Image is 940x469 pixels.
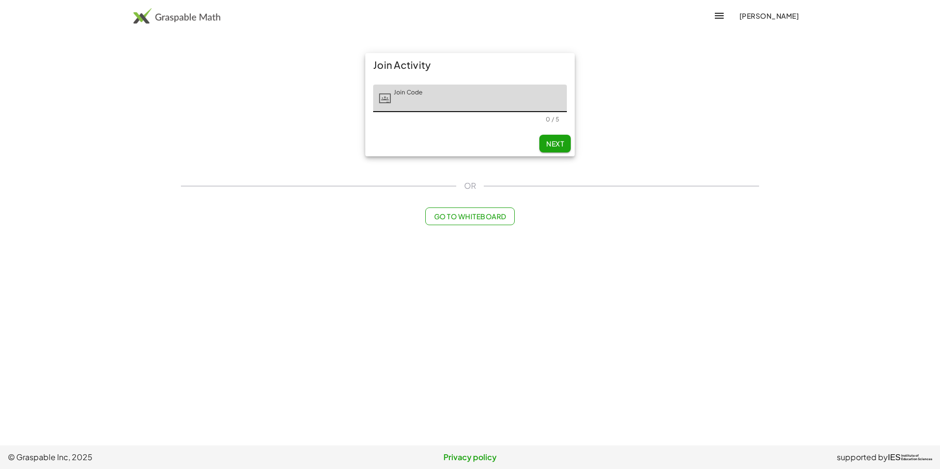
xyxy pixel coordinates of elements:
[365,53,575,77] div: Join Activity
[901,454,932,461] span: Institute of Education Sciences
[546,116,559,123] div: 0 / 5
[739,11,799,20] span: [PERSON_NAME]
[464,180,476,192] span: OR
[837,451,888,463] span: supported by
[425,207,514,225] button: Go to Whiteboard
[888,453,901,462] span: IES
[434,212,506,221] span: Go to Whiteboard
[316,451,624,463] a: Privacy policy
[546,139,564,148] span: Next
[539,135,571,152] button: Next
[8,451,316,463] span: © Graspable Inc, 2025
[731,7,807,25] button: [PERSON_NAME]
[888,451,932,463] a: IESInstitute ofEducation Sciences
